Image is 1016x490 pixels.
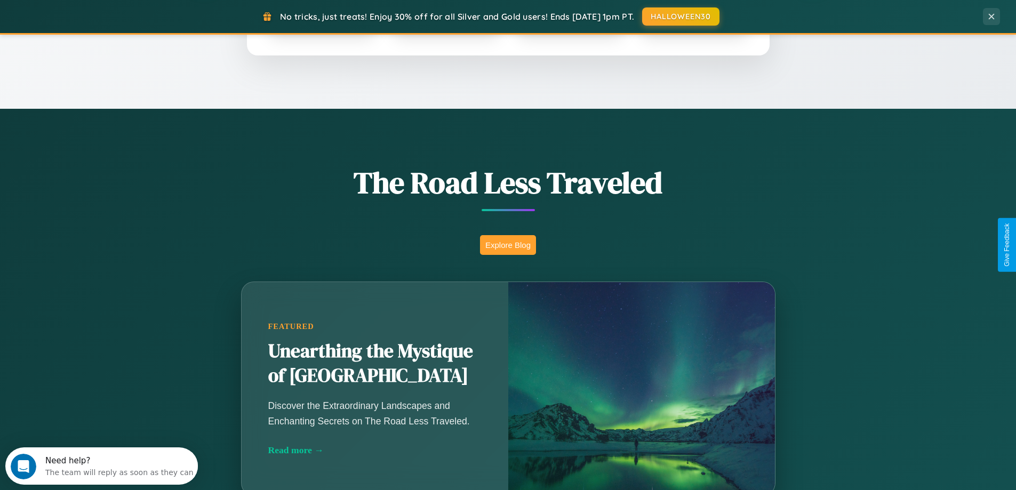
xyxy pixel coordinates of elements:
iframe: Intercom live chat discovery launcher [5,447,198,485]
button: HALLOWEEN30 [642,7,719,26]
div: Need help? [40,9,188,18]
span: No tricks, just treats! Enjoy 30% off for all Silver and Gold users! Ends [DATE] 1pm PT. [280,11,634,22]
div: The team will reply as soon as they can [40,18,188,29]
button: Explore Blog [480,235,536,255]
p: Discover the Extraordinary Landscapes and Enchanting Secrets on The Road Less Traveled. [268,398,482,428]
div: Open Intercom Messenger [4,4,198,34]
iframe: Intercom live chat [11,454,36,479]
div: Featured [268,322,482,331]
h2: Unearthing the Mystique of [GEOGRAPHIC_DATA] [268,339,482,388]
h1: The Road Less Traveled [188,162,828,203]
div: Read more → [268,445,482,456]
div: Give Feedback [1003,223,1011,267]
